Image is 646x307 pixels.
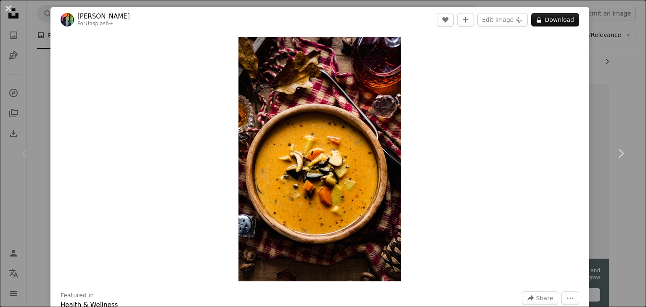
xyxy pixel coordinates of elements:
[457,13,474,26] button: Add to Collection
[61,13,74,26] img: Go to Monika Grabkowska's profile
[522,291,558,305] button: Share this image
[596,113,646,194] a: Next
[437,13,454,26] button: Like
[61,291,94,300] h3: Featured in
[238,37,401,281] img: a bowl of soup
[77,21,130,27] div: For
[85,21,113,26] a: Unsplash+
[531,13,579,26] button: Download
[477,13,528,26] button: Edit image
[238,37,401,281] button: Zoom in on this image
[561,291,579,305] button: More Actions
[536,292,553,304] span: Share
[77,12,130,21] a: [PERSON_NAME]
